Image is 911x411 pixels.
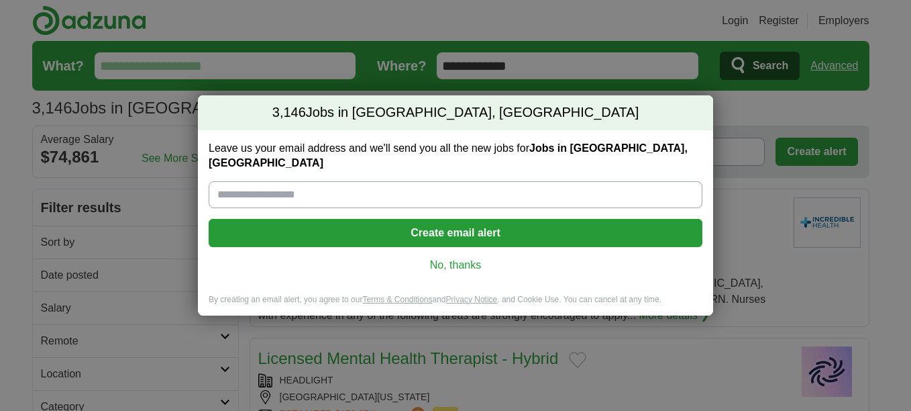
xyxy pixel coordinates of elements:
[362,295,432,304] a: Terms & Conditions
[209,141,702,171] label: Leave us your email address and we'll send you all the new jobs for
[198,294,713,316] div: By creating an email alert, you agree to our and , and Cookie Use. You can cancel at any time.
[198,95,713,130] h2: Jobs in [GEOGRAPHIC_DATA], [GEOGRAPHIC_DATA]
[219,258,692,273] a: No, thanks
[209,219,702,247] button: Create email alert
[272,103,306,122] span: 3,146
[209,142,688,169] strong: Jobs in [GEOGRAPHIC_DATA], [GEOGRAPHIC_DATA]
[446,295,498,304] a: Privacy Notice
